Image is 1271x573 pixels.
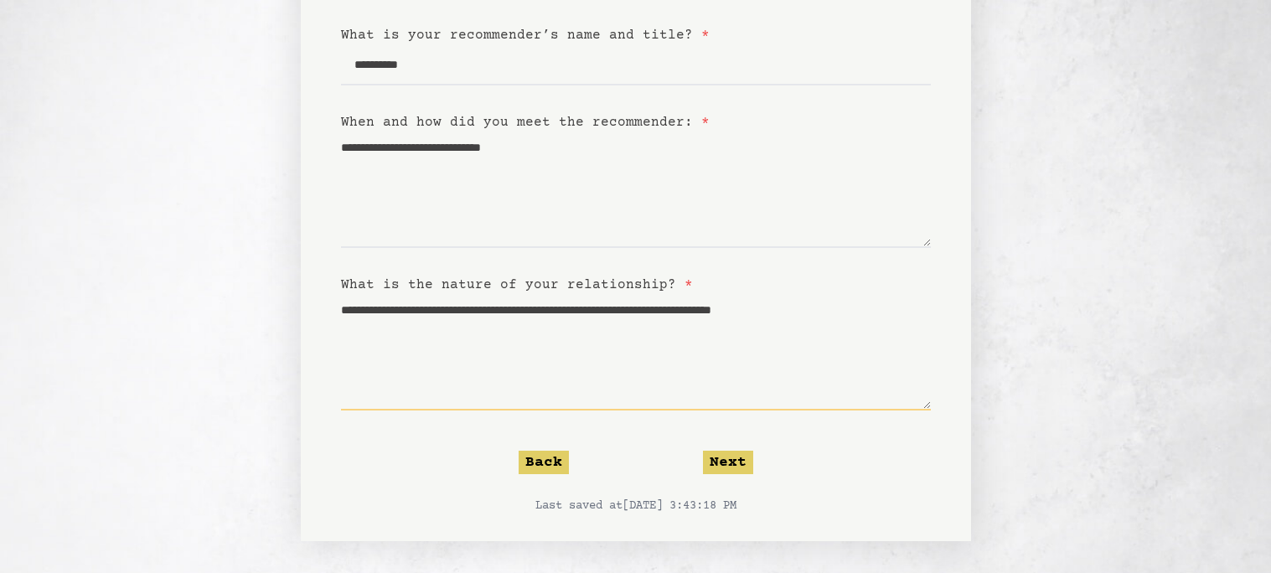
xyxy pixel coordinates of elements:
label: When and how did you meet the recommender: [341,115,710,130]
label: What is the nature of your relationship? [341,277,693,292]
label: What is your recommender’s name and title? [341,28,710,43]
button: Back [519,451,569,474]
p: Last saved at [DATE] 3:43:18 PM [341,498,931,514]
button: Next [703,451,753,474]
